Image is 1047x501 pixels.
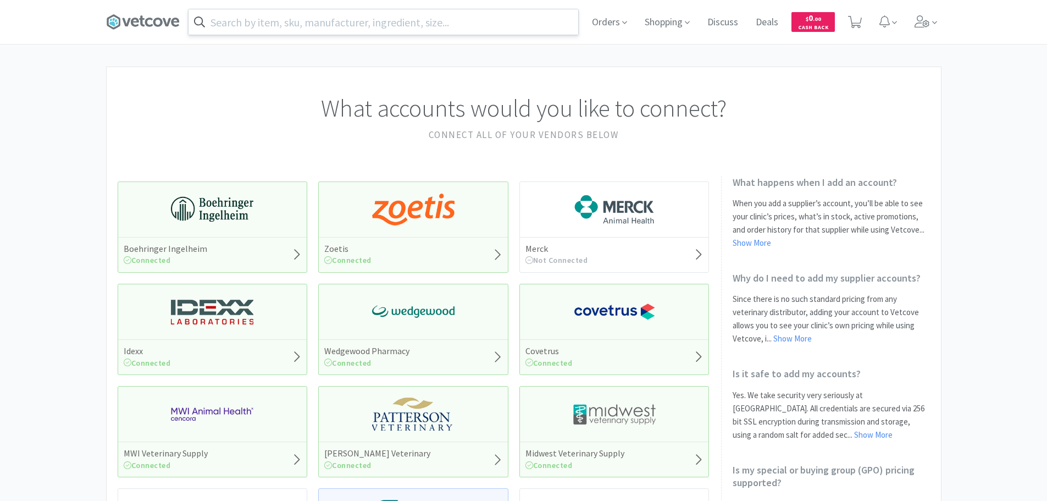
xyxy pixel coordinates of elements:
img: e40baf8987b14801afb1611fffac9ca4_8.png [372,295,455,328]
a: $0.00Cash Back [791,7,835,37]
h5: Wedgewood Pharmacy [324,345,409,357]
input: Search by item, sku, manufacturer, ingredient, size... [189,9,578,35]
span: Connected [324,358,372,368]
img: 6d7abf38e3b8462597f4a2f88dede81e_176.png [573,193,656,226]
p: When you add a supplier’s account, you’ll be able to see your clinic’s prices, what’s in stock, a... [733,197,930,250]
img: 4dd14cff54a648ac9e977f0c5da9bc2e_5.png [573,398,656,431]
h1: What accounts would you like to connect? [118,89,930,128]
img: 730db3968b864e76bcafd0174db25112_22.png [171,193,253,226]
h2: Why do I need to add my supplier accounts? [733,272,930,284]
span: . 00 [813,15,821,23]
span: Connected [124,358,171,368]
span: Connected [324,255,372,265]
span: Connected [324,460,372,470]
span: Connected [525,358,573,368]
h5: Merck [525,243,588,255]
h5: [PERSON_NAME] Veterinary [324,448,430,459]
span: Connected [525,460,573,470]
img: 13250b0087d44d67bb1668360c5632f9_13.png [171,295,253,328]
img: 77fca1acd8b6420a9015268ca798ef17_1.png [573,295,656,328]
h5: Zoetis [324,243,372,255]
span: $ [806,15,808,23]
h2: Is it safe to add my accounts? [733,367,930,380]
h5: MWI Veterinary Supply [124,448,208,459]
h2: Is my special or buying group (GPO) pricing supported? [733,464,930,489]
span: Connected [124,460,171,470]
span: Not Connected [525,255,588,265]
p: Since there is no such standard pricing from any veterinary distributor, adding your account to V... [733,293,930,345]
a: Show More [854,430,893,440]
a: Show More [773,333,812,344]
img: f5e969b455434c6296c6d81ef179fa71_3.png [372,398,455,431]
span: Connected [124,255,171,265]
h5: Midwest Veterinary Supply [525,448,624,459]
a: Deals [751,18,783,27]
h2: What happens when I add an account? [733,176,930,189]
a: Show More [733,238,771,248]
img: f6b2451649754179b5b4e0c70c3f7cb0_2.png [171,398,253,431]
span: 0 [806,13,821,23]
h5: Boehringer Ingelheim [124,243,207,255]
a: Discuss [703,18,743,27]
h5: Idexx [124,345,171,357]
img: a673e5ab4e5e497494167fe422e9a3ab.png [372,193,455,226]
h2: Connect all of your vendors below [118,128,930,142]
p: Yes. We take security very seriously at [GEOGRAPHIC_DATA]. All credentials are secured via 256 bi... [733,389,930,442]
span: Cash Back [798,25,828,32]
h5: Covetrus [525,345,573,357]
